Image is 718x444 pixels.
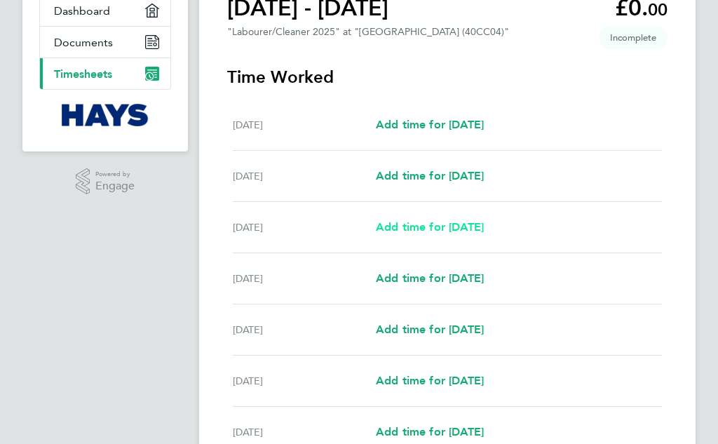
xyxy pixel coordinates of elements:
a: Add time for [DATE] [376,321,484,338]
a: Powered byEngage [76,168,135,195]
div: [DATE] [233,424,376,440]
a: Timesheets [40,58,170,89]
span: Timesheets [54,67,112,81]
h3: Time Worked [227,66,668,88]
span: Powered by [95,168,135,180]
span: Add time for [DATE] [376,169,484,182]
span: Add time for [DATE] [376,425,484,438]
a: Add time for [DATE] [376,372,484,389]
span: Engage [95,180,135,192]
span: Add time for [DATE] [376,374,484,387]
a: Add time for [DATE] [376,219,484,236]
span: Add time for [DATE] [376,323,484,336]
div: [DATE] [233,219,376,236]
span: Add time for [DATE] [376,271,484,285]
div: "Labourer/Cleaner 2025" at "[GEOGRAPHIC_DATA] (40CC04)" [227,26,509,38]
div: [DATE] [233,372,376,389]
a: Add time for [DATE] [376,424,484,440]
div: [DATE] [233,270,376,287]
div: [DATE] [233,321,376,338]
a: Documents [40,27,170,58]
a: Go to home page [39,104,171,126]
span: Documents [54,36,113,49]
span: Add time for [DATE] [376,118,484,131]
span: Dashboard [54,4,110,18]
img: hays-logo-retina.png [62,104,149,126]
span: Add time for [DATE] [376,220,484,234]
a: Add time for [DATE] [376,116,484,133]
a: Add time for [DATE] [376,270,484,287]
a: Add time for [DATE] [376,168,484,184]
div: [DATE] [233,116,376,133]
span: This timesheet is Incomplete. [599,26,668,49]
div: [DATE] [233,168,376,184]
